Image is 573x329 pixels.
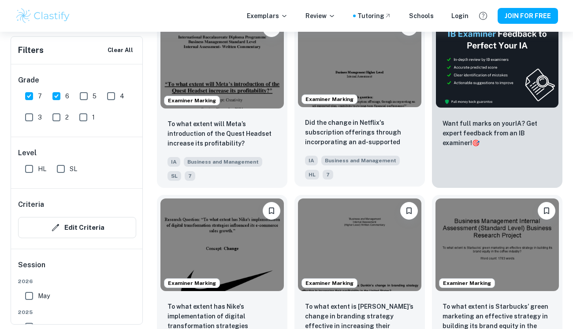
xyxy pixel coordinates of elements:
[38,164,46,174] span: HL
[439,279,495,287] span: Examiner Marking
[38,112,42,122] span: 3
[302,95,357,103] span: Examiner Marking
[120,91,124,101] span: 4
[184,157,262,167] span: Business and Management
[498,8,558,24] button: JOIN FOR FREE
[435,198,559,291] img: Business and Management IA example thumbnail: To what extent is Starbucks’ green marke
[160,198,284,291] img: Business and Management IA example thumbnail: To what extent has Nike's implementation
[167,157,180,167] span: IA
[294,12,425,188] a: Examiner MarkingPlease log in to bookmark exemplarsDid the change in Netflix's subscription offer...
[18,44,44,56] h6: Filters
[160,16,284,108] img: Business and Management IA example thumbnail: To what extent will Meta’s introduction
[65,112,69,122] span: 2
[298,198,421,291] img: Business and Management IA example thumbnail: To what extent is Dunkin’s change in bra
[323,170,333,179] span: 7
[538,202,555,220] button: Please log in to bookmark exemplars
[70,164,77,174] span: SL
[185,171,195,181] span: 7
[18,277,136,285] span: 2026
[305,11,335,21] p: Review
[167,171,181,181] span: SL
[164,279,220,287] span: Examiner Marking
[263,202,280,220] button: Please log in to bookmark exemplars
[247,11,288,21] p: Exemplars
[92,112,95,122] span: 1
[18,260,136,277] h6: Session
[65,91,69,101] span: 6
[435,16,559,108] img: Thumbnail
[38,91,42,101] span: 7
[93,91,97,101] span: 5
[105,44,135,57] button: Clear All
[167,119,277,148] p: To what extent will Meta’s introduction of the Quest Headset increase its profitability?
[400,202,418,220] button: Please log in to bookmark exemplars
[321,156,400,165] span: Business and Management
[298,15,421,107] img: Business and Management IA example thumbnail: Did the change in Netflix's subscription
[472,139,480,146] span: 🎯
[38,291,50,301] span: May
[305,156,318,165] span: IA
[305,170,319,179] span: HL
[18,199,44,210] h6: Criteria
[451,11,469,21] a: Login
[18,75,136,86] h6: Grade
[157,12,287,188] a: Examiner MarkingPlease log in to bookmark exemplarsTo what extent will Meta’s introduction of the...
[164,97,220,105] span: Examiner Marking
[15,7,71,25] img: Clastify logo
[357,11,391,21] a: Tutoring
[302,279,357,287] span: Examiner Marking
[18,217,136,238] button: Edit Criteria
[476,8,491,23] button: Help and Feedback
[432,12,562,188] a: ThumbnailWant full marks on yourIA? Get expert feedback from an IB examiner!
[443,119,552,148] p: Want full marks on your IA ? Get expert feedback from an IB examiner!
[18,148,136,158] h6: Level
[305,118,414,148] p: Did the change in Netflix's subscription offerings through incorporating an ad-supported plan con...
[18,308,136,316] span: 2025
[409,11,434,21] a: Schools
